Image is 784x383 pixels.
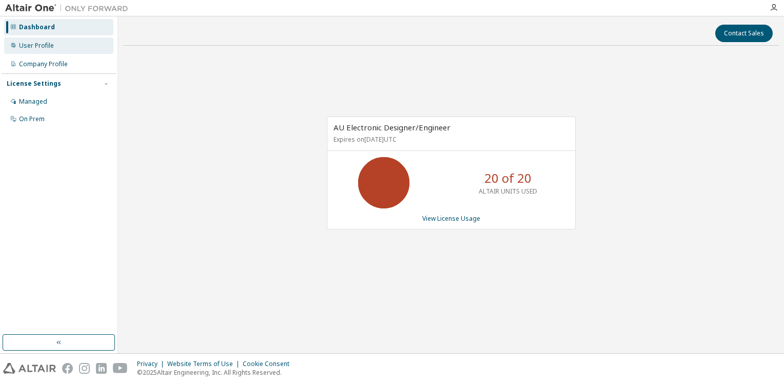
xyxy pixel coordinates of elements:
[96,363,107,374] img: linkedin.svg
[113,363,128,374] img: youtube.svg
[5,3,133,13] img: Altair One
[19,23,55,31] div: Dashboard
[137,368,296,377] p: © 2025 Altair Engineering, Inc. All Rights Reserved.
[334,135,566,144] p: Expires on [DATE] UTC
[422,214,480,223] a: View License Usage
[334,122,450,132] span: AU Electronic Designer/Engineer
[484,169,532,187] p: 20 of 20
[19,115,45,123] div: On Prem
[19,60,68,68] div: Company Profile
[167,360,243,368] div: Website Terms of Use
[79,363,90,374] img: instagram.svg
[715,25,773,42] button: Contact Sales
[7,80,61,88] div: License Settings
[19,42,54,50] div: User Profile
[243,360,296,368] div: Cookie Consent
[62,363,73,374] img: facebook.svg
[3,363,56,374] img: altair_logo.svg
[479,187,537,196] p: ALTAIR UNITS USED
[137,360,167,368] div: Privacy
[19,98,47,106] div: Managed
